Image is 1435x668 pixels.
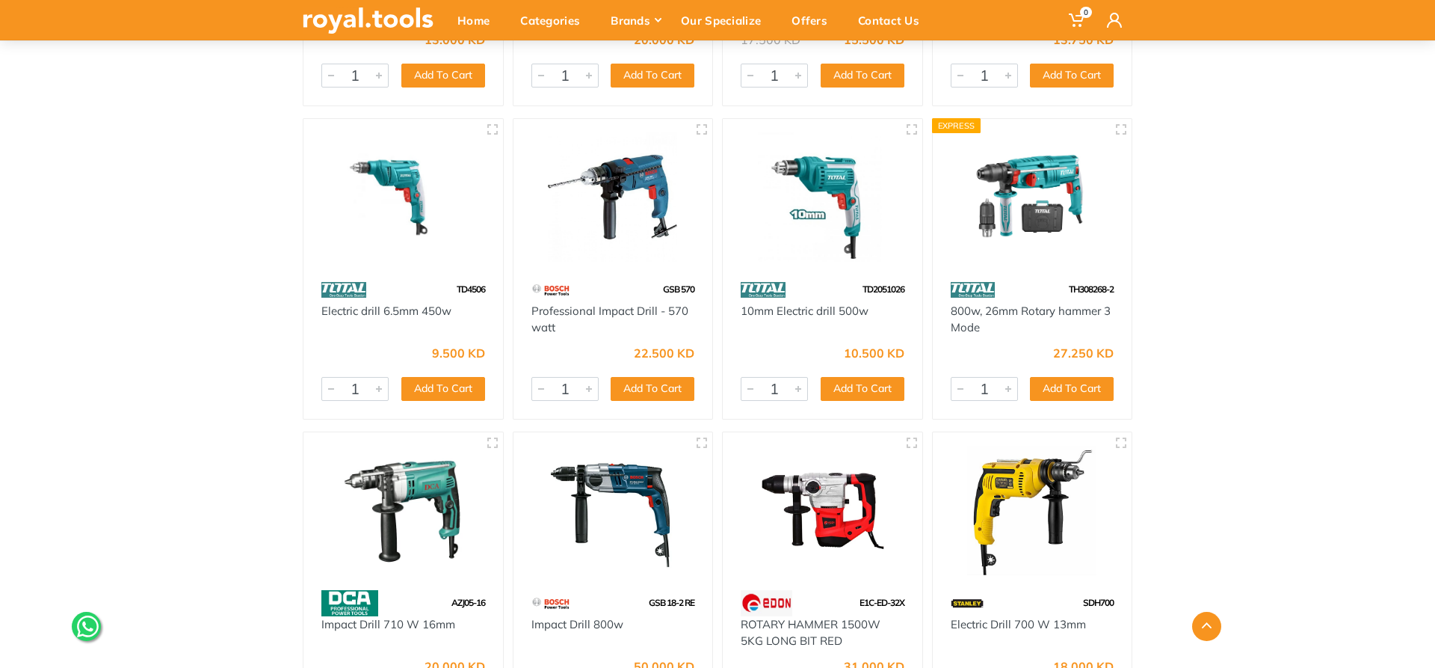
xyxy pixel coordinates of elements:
div: 10.500 KD [844,347,904,359]
img: 55.webp [531,590,571,616]
a: 800w, 26mm Rotary hammer 3 Mode [951,304,1111,335]
img: 86.webp [741,277,786,303]
span: E1C-ED-32X [860,597,904,608]
div: 22.500 KD [634,347,694,359]
span: TD4506 [457,284,485,295]
button: Add To Cart [1030,64,1114,88]
img: 112.webp [741,590,792,616]
img: Royal Tools - ROTARY HAMMER 1500W 5KG LONG BIT RED [736,446,909,575]
div: Home [447,4,510,36]
img: 58.webp [321,590,378,616]
img: Royal Tools - 10mm Electric drill 500w [736,132,909,262]
img: 55.webp [531,277,571,303]
span: 0 [1080,7,1092,18]
div: 13.750 KD [1053,34,1114,46]
div: Contact Us [848,4,939,36]
button: Add To Cart [401,64,485,88]
img: 86.webp [951,277,996,303]
img: Royal Tools - Electric drill 6.5mm 450w [317,132,490,262]
div: 13.000 KD [425,34,485,46]
a: 10mm Electric drill 500w [741,304,868,318]
span: GSB 570 [663,284,694,295]
div: Express [932,118,981,133]
div: 27.250 KD [1053,347,1114,359]
div: 20.000 KD [634,34,694,46]
span: AZJ05-16 [451,597,485,608]
img: Royal Tools - Electric Drill 700 W 13mm [946,446,1119,575]
div: 9.500 KD [432,347,485,359]
button: Add To Cart [401,377,485,401]
div: 17.500 KD [741,34,800,46]
button: Add To Cart [1030,377,1114,401]
button: Add To Cart [821,377,904,401]
span: TD2051026 [862,284,904,295]
div: Categories [510,4,600,36]
img: 86.webp [321,277,366,303]
button: Add To Cart [611,64,694,88]
img: Royal Tools - Impact Drill 800w [527,446,700,575]
img: Royal Tools - 800w, 26mm Rotary hammer 3 Mode [946,132,1119,262]
span: GSB 18-2 RE [649,597,694,608]
div: Brands [600,4,670,36]
button: Add To Cart [821,64,904,88]
span: SDH700 [1083,597,1114,608]
div: Offers [781,4,848,36]
a: Electric drill 6.5mm 450w [321,304,451,318]
a: Professional Impact Drill - 570 watt [531,304,688,335]
span: TH308268-2 [1069,284,1114,295]
img: royal.tools Logo [303,7,433,34]
div: 15.500 KD [844,34,904,46]
img: Royal Tools - Professional Impact Drill - 570 watt [527,132,700,262]
button: Add To Cart [611,377,694,401]
img: Royal Tools - Impact Drill 710 W 16mm [317,446,490,575]
div: Our Specialize [670,4,781,36]
img: 15.webp [951,590,984,616]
